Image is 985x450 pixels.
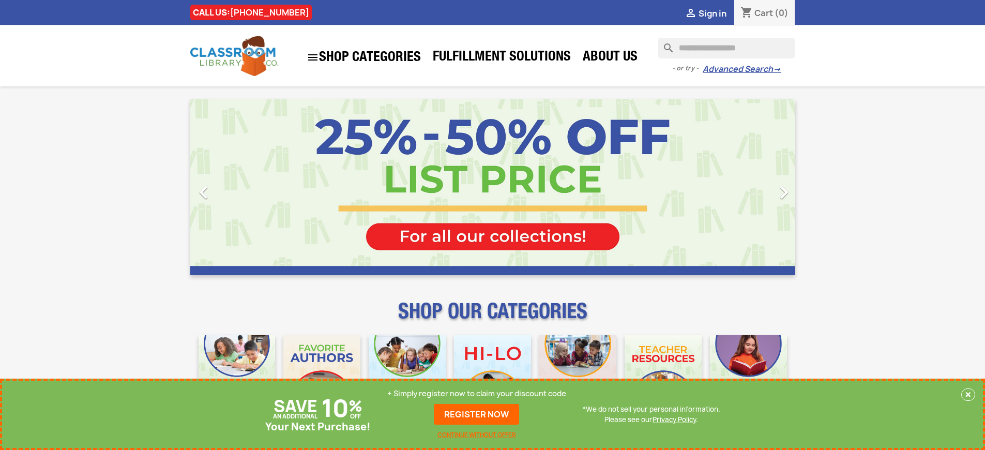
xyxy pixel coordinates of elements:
i: search [658,38,671,50]
i: shopping_cart [740,7,753,20]
i:  [685,8,697,20]
img: CLC_Bulk_Mobile.jpg [199,335,276,412]
i:  [191,179,217,205]
a: SHOP CATEGORIES [301,46,426,69]
a: About Us [578,48,643,68]
p: SHOP OUR CATEGORIES [190,308,795,327]
span: Cart [754,7,773,19]
a: [PHONE_NUMBER] [230,7,309,18]
div: CALL US: [190,5,312,20]
i:  [771,179,797,205]
span: → [773,64,781,74]
img: CLC_HiLo_Mobile.jpg [454,335,531,412]
img: CLC_Favorite_Authors_Mobile.jpg [283,335,360,412]
span: (0) [775,7,789,19]
span: Sign in [699,8,726,19]
img: CLC_Phonics_And_Decodables_Mobile.jpg [369,335,446,412]
i:  [307,51,319,64]
ul: Carousel container [190,99,795,275]
a:  Sign in [685,8,726,19]
span: - or try - [672,63,703,73]
img: CLC_Teacher_Resources_Mobile.jpg [625,335,702,412]
input: Search [658,38,795,58]
img: CLC_Dyslexia_Mobile.jpg [710,335,787,412]
img: Classroom Library Company [190,36,278,76]
a: Advanced Search→ [703,64,781,74]
a: Previous [190,99,281,275]
a: Fulfillment Solutions [428,48,576,68]
a: Next [704,99,795,275]
img: CLC_Fiction_Nonfiction_Mobile.jpg [539,335,616,412]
